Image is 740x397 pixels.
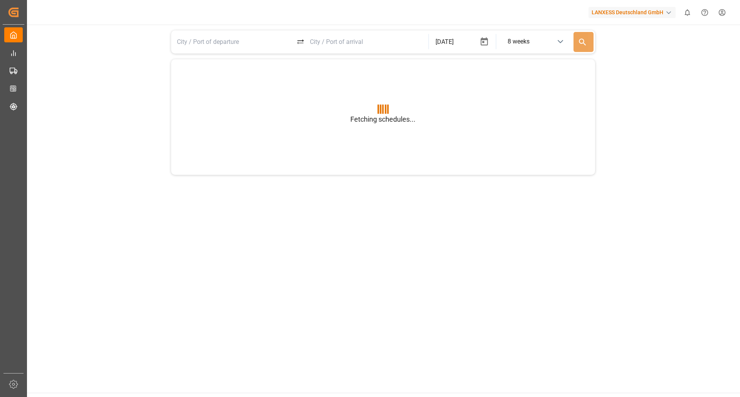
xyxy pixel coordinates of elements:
[696,4,713,21] button: Help Center
[508,37,530,46] div: 8 weeks
[679,4,696,21] button: show 0 new notifications
[589,5,679,20] button: LANXESS Deutschland GmbH
[305,32,427,51] input: City / Port of arrival
[573,32,594,52] button: Search
[589,7,676,18] div: LANXESS Deutschland GmbH
[173,32,294,51] input: City / Port of departure
[350,114,415,124] p: Fetching schedules...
